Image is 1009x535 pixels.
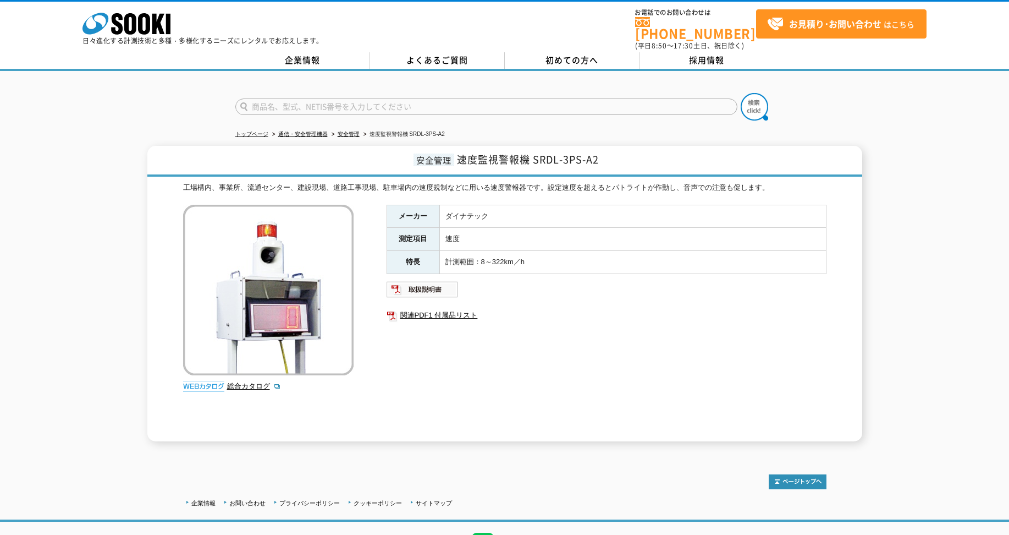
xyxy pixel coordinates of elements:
[652,41,667,51] span: 8:50
[370,52,505,69] a: よくあるご質問
[387,308,826,323] a: 関連PDF1 付属品リスト
[741,93,768,121] img: btn_search.png
[354,500,402,506] a: クッキーポリシー
[338,131,360,137] a: 安全管理
[635,41,744,51] span: (平日 ～ 土日、祝日除く)
[639,52,774,69] a: 採用情報
[183,182,826,194] div: 工場構内、事業所、流通センター、建設現場、道路工事現場、駐車場内の速度規制などに用いる速度警報器です。設定速度を超えるとパトライトが作動し、音声での注意も促します。
[439,228,826,251] td: 速度
[674,41,693,51] span: 17:30
[361,129,445,140] li: 速度監視警報機 SRDL-3PS-A2
[457,152,599,167] span: 速度監視警報機 SRDL-3PS-A2
[505,52,639,69] a: 初めての方へ
[229,500,266,506] a: お問い合わせ
[413,154,454,166] span: 安全管理
[756,9,927,39] a: お見積り･お問い合わせはこちら
[387,228,439,251] th: 測定項目
[235,99,737,115] input: 商品名、型式、NETIS番号を入力してください
[227,382,281,390] a: 総合カタログ
[439,205,826,228] td: ダイナテック
[235,131,268,137] a: トップページ
[191,500,216,506] a: 企業情報
[387,281,459,298] img: 取扱説明書
[789,17,881,30] strong: お見積り･お問い合わせ
[183,381,224,392] img: webカタログ
[183,205,354,375] img: 速度監視警報機 SRDL-3PS-A2
[82,37,323,44] p: 日々進化する計測技術と多種・多様化するニーズにレンタルでお応えします。
[635,17,756,40] a: [PHONE_NUMBER]
[767,16,914,32] span: はこちら
[278,131,328,137] a: 通信・安全管理機器
[387,205,439,228] th: メーカー
[439,251,826,274] td: 計測範囲：8～322km／h
[235,52,370,69] a: 企業情報
[387,251,439,274] th: 特長
[769,474,826,489] img: トップページへ
[387,288,459,296] a: 取扱説明書
[545,54,598,66] span: 初めての方へ
[635,9,756,16] span: お電話でのお問い合わせは
[279,500,340,506] a: プライバシーポリシー
[416,500,452,506] a: サイトマップ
